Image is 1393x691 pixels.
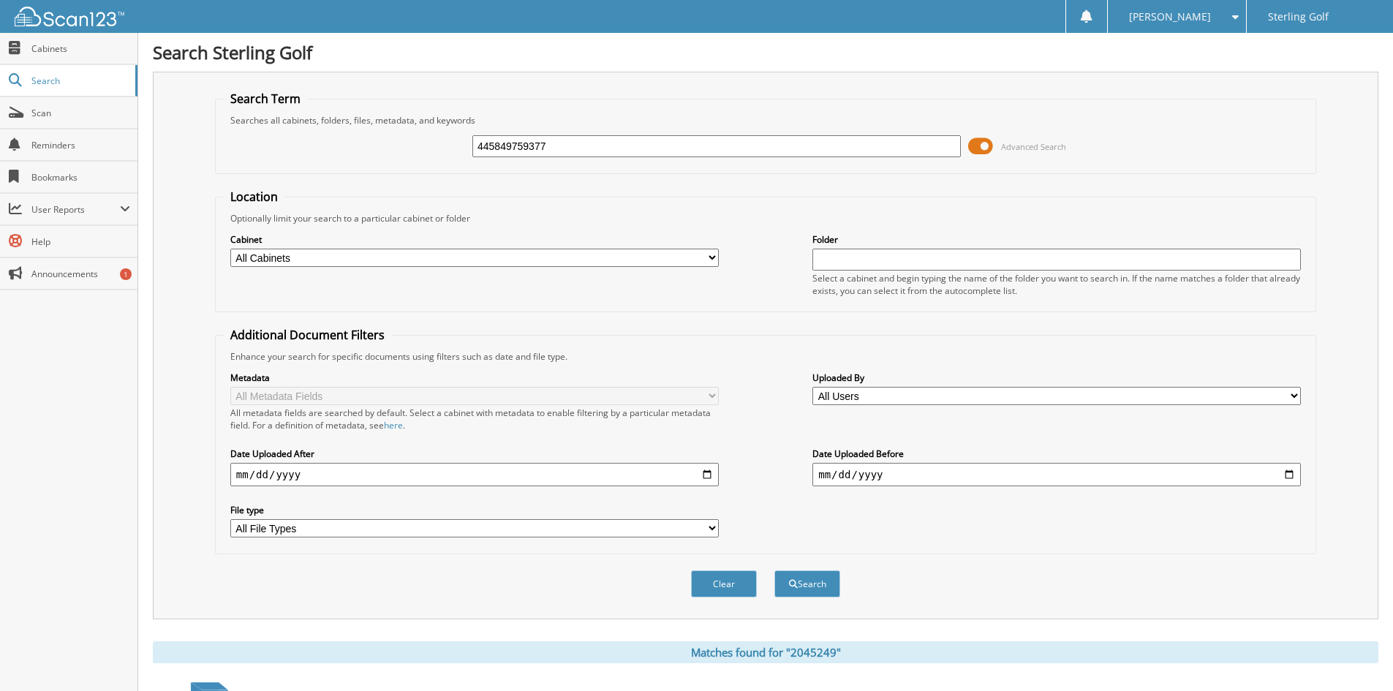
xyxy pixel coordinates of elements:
label: Uploaded By [812,371,1301,384]
span: Reminders [31,139,130,151]
div: 1 [120,268,132,280]
div: Select a cabinet and begin typing the name of the folder you want to search in. If the name match... [812,272,1301,297]
div: Optionally limit your search to a particular cabinet or folder [223,212,1308,224]
label: Date Uploaded Before [812,448,1301,460]
span: [PERSON_NAME] [1129,12,1211,21]
input: end [812,463,1301,486]
label: Folder [812,233,1301,246]
button: Clear [691,570,757,597]
input: start [230,463,719,486]
span: User Reports [31,203,120,216]
div: Enhance your search for specific documents using filters such as date and file type. [223,350,1308,363]
div: All metadata fields are searched by default. Select a cabinet with metadata to enable filtering b... [230,407,719,431]
label: Date Uploaded After [230,448,719,460]
legend: Location [223,189,285,205]
h1: Search Sterling Golf [153,40,1378,64]
label: Metadata [230,371,719,384]
div: Matches found for "2045249" [153,641,1378,663]
a: here [384,419,403,431]
span: Sterling Golf [1268,12,1329,21]
legend: Search Term [223,91,308,107]
img: scan123-logo-white.svg [15,7,124,26]
label: File type [230,504,719,516]
span: Cabinets [31,42,130,55]
span: Help [31,235,130,248]
span: Search [31,75,128,87]
span: Announcements [31,268,130,280]
span: Advanced Search [1001,141,1066,152]
label: Cabinet [230,233,719,246]
button: Search [774,570,840,597]
span: Scan [31,107,130,119]
span: Bookmarks [31,171,130,184]
div: Searches all cabinets, folders, files, metadata, and keywords [223,114,1308,127]
legend: Additional Document Filters [223,327,392,343]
